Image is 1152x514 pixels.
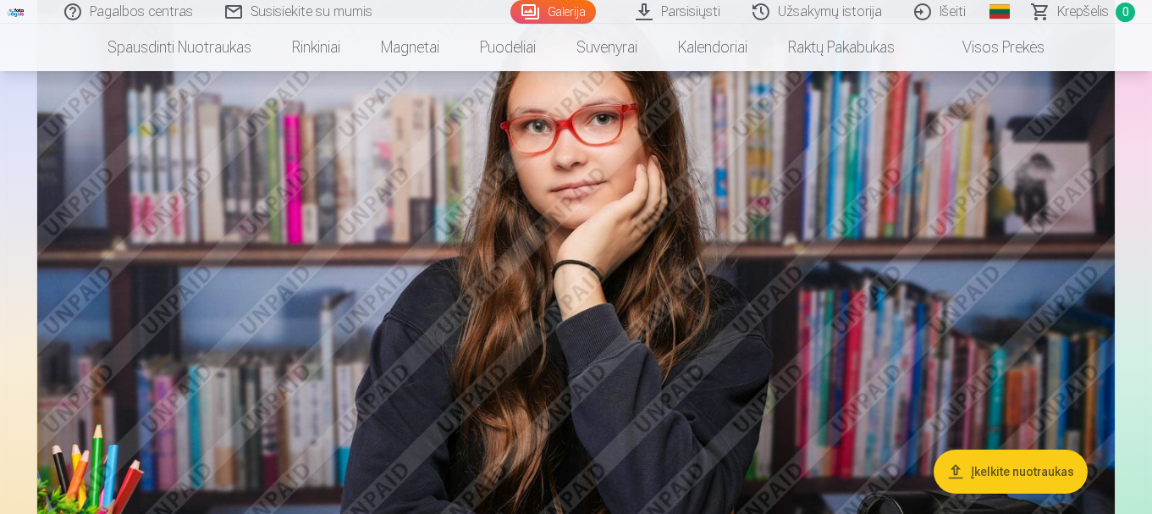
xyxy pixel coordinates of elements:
a: Visos prekės [915,24,1065,71]
a: Magnetai [361,24,460,71]
a: Puodeliai [460,24,556,71]
a: Raktų pakabukas [768,24,915,71]
a: Rinkiniai [272,24,361,71]
img: /fa2 [7,7,25,17]
a: Kalendoriai [658,24,768,71]
span: Krepšelis [1057,2,1109,22]
a: Spausdinti nuotraukas [87,24,272,71]
button: Įkelkite nuotraukas [934,450,1088,494]
a: Suvenyrai [556,24,658,71]
span: 0 [1116,3,1135,22]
